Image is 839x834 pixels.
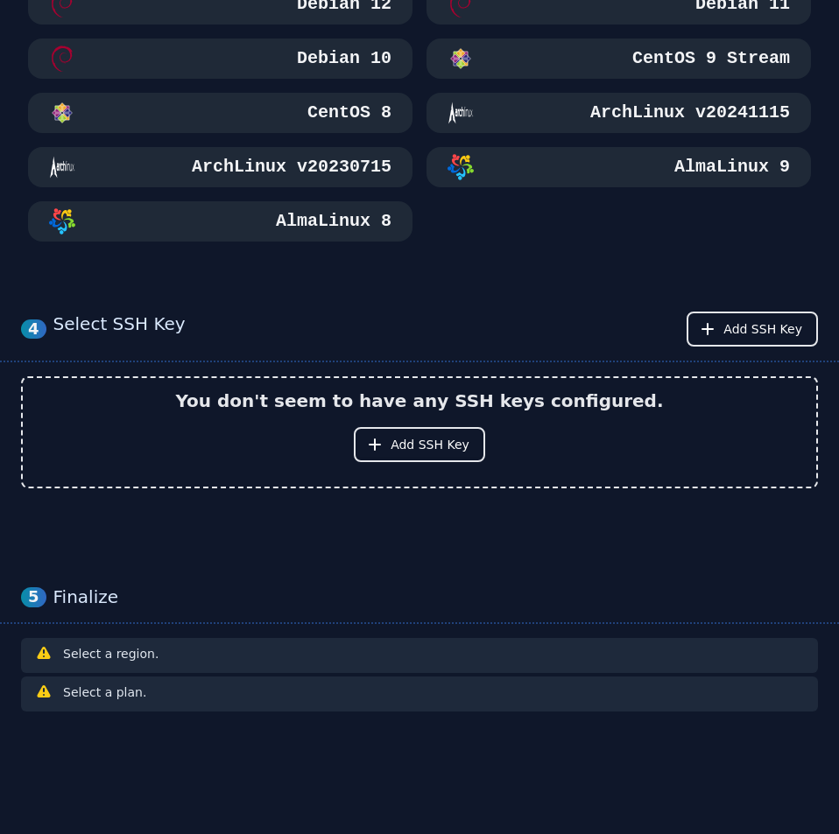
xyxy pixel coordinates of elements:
img: AlmaLinux 9 [448,154,474,180]
h3: AlmaLinux 9 [671,155,790,179]
h3: CentOS 8 [304,101,391,125]
button: ArchLinux v20241115ArchLinux v20241115 [427,93,811,133]
h3: CentOS 9 Stream [629,46,790,71]
button: AlmaLinux 9AlmaLinux 9 [427,147,811,187]
h3: AlmaLinux 8 [272,209,391,234]
div: 4 [21,319,46,340]
img: Debian 10 [49,46,75,72]
h3: ArchLinux v20241115 [587,101,790,125]
img: CentOS 9 Stream [448,46,474,72]
button: ArchLinux v20230715ArchLinux v20230715 [28,147,412,187]
img: ArchLinux v20230715 [49,154,75,180]
img: AlmaLinux 8 [49,208,75,235]
h3: Debian 10 [293,46,391,71]
h3: Select a plan. [63,683,146,701]
button: Debian 10Debian 10 [28,39,412,79]
div: 5 [21,587,46,607]
span: Add SSH Key [391,436,469,453]
div: Finalize [53,586,818,608]
div: Select SSH Key [53,312,186,347]
h3: ArchLinux v20230715 [188,155,391,179]
span: Add SSH Key [723,320,802,338]
button: Add SSH Key [687,312,818,347]
button: CentOS 9 StreamCentOS 9 Stream [427,39,811,79]
img: CentOS 8 [49,100,75,126]
button: AlmaLinux 8AlmaLinux 8 [28,201,412,242]
h3: Select a region. [63,645,159,662]
img: ArchLinux v20241115 [448,100,474,126]
h2: You don't seem to have any SSH keys configured. [175,389,663,413]
button: CentOS 8CentOS 8 [28,93,412,133]
button: Add SSH Key [354,427,485,462]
